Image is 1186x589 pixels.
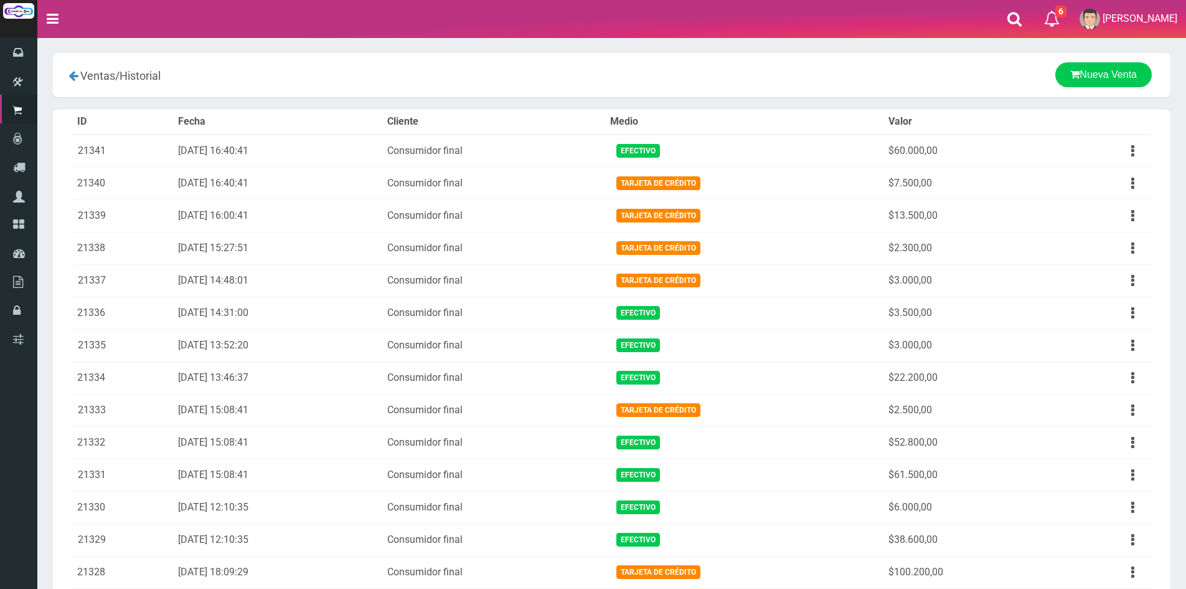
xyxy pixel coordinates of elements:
[616,500,660,514] span: Efectivo
[616,338,660,352] span: Efectivo
[883,362,1052,394] td: $22.200,00
[382,297,605,329] td: Consumidor final
[883,167,1052,199] td: $7.500,00
[173,556,383,588] td: [DATE] 18:09:29
[616,533,660,546] span: Efectivo
[72,394,173,426] td: 21333
[616,176,700,189] span: Tarjeta de Crédito
[382,110,605,135] th: Cliente
[382,362,605,394] td: Consumidor final
[382,264,605,297] td: Consumidor final
[616,468,660,481] span: Efectivo
[616,371,660,384] span: Efectivo
[883,459,1052,491] td: $61.500,00
[616,241,700,254] span: Tarjeta de Crédito
[616,306,660,319] span: Efectivo
[120,69,161,82] span: Historial
[616,403,700,416] span: Tarjeta de Crédito
[173,297,383,329] td: [DATE] 14:31:00
[1055,62,1152,87] a: Nueva Venta
[883,426,1052,459] td: $52.800,00
[883,264,1052,297] td: $3.000,00
[883,394,1052,426] td: $2.500,00
[72,232,173,264] td: 21338
[173,135,383,168] td: [DATE] 16:40:41
[72,297,173,329] td: 21336
[173,199,383,232] td: [DATE] 16:00:41
[382,524,605,556] td: Consumidor final
[1080,9,1100,29] img: User Image
[616,565,700,578] span: Tarjeta de Crédito
[173,362,383,394] td: [DATE] 13:46:37
[62,62,428,88] div: /
[173,232,383,264] td: [DATE] 15:27:51
[883,329,1052,362] td: $3.000,00
[616,144,660,157] span: Efectivo
[1103,12,1177,24] span: [PERSON_NAME]
[382,556,605,588] td: Consumidor final
[3,3,34,19] img: Logo grande
[80,69,115,82] span: Ventas
[883,110,1052,135] th: Valor
[883,556,1052,588] td: $100.200,00
[173,491,383,524] td: [DATE] 12:10:35
[382,491,605,524] td: Consumidor final
[883,232,1052,264] td: $2.300,00
[173,167,383,199] td: [DATE] 16:40:41
[72,264,173,297] td: 21337
[72,362,173,394] td: 21334
[72,110,173,135] th: ID
[1055,6,1066,17] span: 6
[173,329,383,362] td: [DATE] 13:52:20
[382,426,605,459] td: Consumidor final
[72,459,173,491] td: 21331
[382,199,605,232] td: Consumidor final
[173,459,383,491] td: [DATE] 15:08:41
[883,297,1052,329] td: $3.500,00
[173,264,383,297] td: [DATE] 14:48:01
[382,167,605,199] td: Consumidor final
[382,329,605,362] td: Consumidor final
[616,436,660,449] span: Efectivo
[382,232,605,264] td: Consumidor final
[72,524,173,556] td: 21329
[173,524,383,556] td: [DATE] 12:10:35
[173,110,383,135] th: Fecha
[72,329,173,362] td: 21335
[173,394,383,426] td: [DATE] 15:08:41
[616,274,700,287] span: Tarjeta de Crédito
[72,135,173,168] td: 21341
[883,491,1052,524] td: $6.000,00
[72,199,173,232] td: 21339
[382,135,605,168] td: Consumidor final
[883,199,1052,232] td: $13.500,00
[605,110,883,135] th: Medio
[72,426,173,459] td: 21332
[382,459,605,491] td: Consumidor final
[72,556,173,588] td: 21328
[72,491,173,524] td: 21330
[173,426,383,459] td: [DATE] 15:08:41
[883,524,1052,556] td: $38.600,00
[883,135,1052,168] td: $60.000,00
[616,209,700,222] span: Tarjeta de Crédito
[382,394,605,426] td: Consumidor final
[72,167,173,199] td: 21340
